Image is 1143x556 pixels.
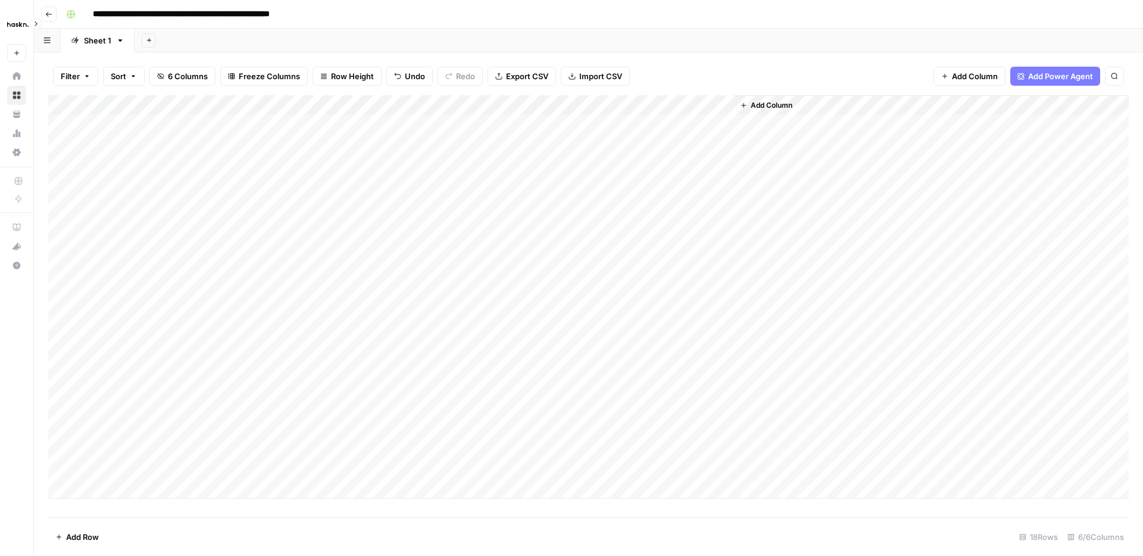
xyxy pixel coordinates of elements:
span: Add Power Agent [1028,70,1093,82]
button: Export CSV [488,67,556,86]
button: 6 Columns [149,67,216,86]
div: 6/6 Columns [1063,527,1129,546]
button: Add Column [933,67,1005,86]
button: Undo [386,67,433,86]
a: Settings [7,143,26,162]
button: Sort [103,67,145,86]
div: What's new? [8,238,26,255]
button: Help + Support [7,256,26,275]
button: Add Column [735,98,797,113]
img: Haskn Logo [7,14,29,35]
div: Sheet 1 [84,35,111,46]
a: Sheet 1 [61,29,135,52]
span: Import CSV [579,70,622,82]
span: Add Column [751,100,792,111]
span: Undo [405,70,425,82]
a: Usage [7,124,26,143]
button: Filter [53,67,98,86]
button: Workspace: Haskn [7,10,26,39]
span: Row Height [331,70,374,82]
button: Add Row [48,527,106,546]
span: Sort [111,70,126,82]
button: Add Power Agent [1010,67,1100,86]
div: 18 Rows [1014,527,1063,546]
span: 6 Columns [168,70,208,82]
span: Add Column [952,70,998,82]
a: Browse [7,86,26,105]
button: Import CSV [561,67,630,86]
span: Export CSV [506,70,548,82]
button: Row Height [313,67,382,86]
button: Redo [438,67,483,86]
span: Freeze Columns [239,70,300,82]
button: What's new? [7,237,26,256]
a: Home [7,67,26,86]
button: Freeze Columns [220,67,308,86]
a: Your Data [7,105,26,124]
a: AirOps Academy [7,218,26,237]
span: Redo [456,70,475,82]
span: Add Row [66,531,99,543]
span: Filter [61,70,80,82]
